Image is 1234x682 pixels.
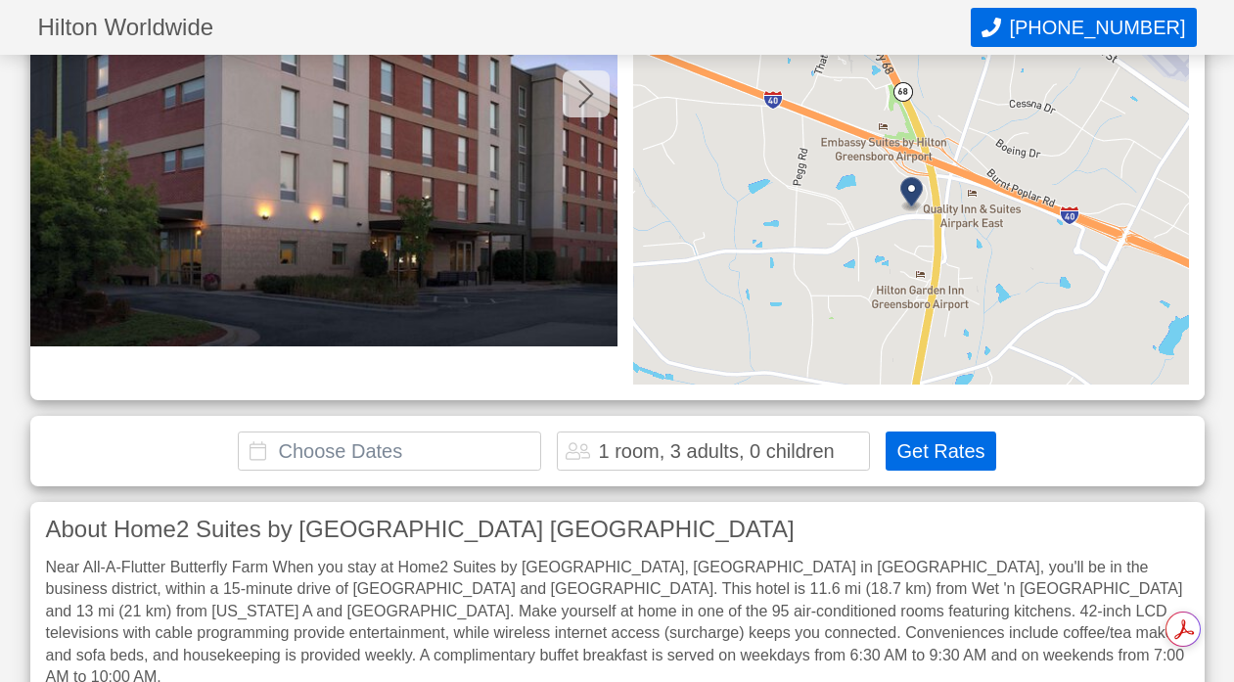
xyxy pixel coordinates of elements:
[46,518,1189,541] h3: About Home2 Suites by [GEOGRAPHIC_DATA] [GEOGRAPHIC_DATA]
[633,32,1189,385] img: map
[598,441,834,461] div: 1 room, 3 adults, 0 children
[1009,17,1185,39] span: [PHONE_NUMBER]
[238,432,541,471] input: Choose Dates
[886,432,995,471] button: Get Rates
[971,8,1196,47] button: Call
[38,16,972,39] h1: Hilton Worldwide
